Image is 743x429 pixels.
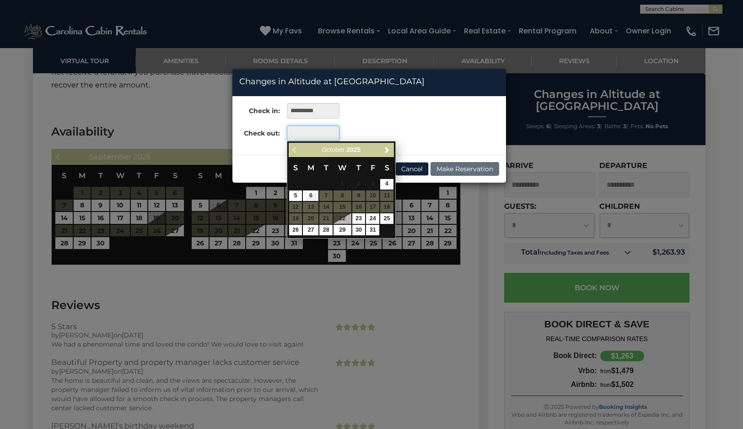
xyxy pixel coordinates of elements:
td: $288 [366,213,380,224]
a: 26 [289,225,302,235]
td: $210 [352,213,366,224]
a: 6 [303,190,318,201]
a: 4 [380,179,393,190]
td: $137 [333,224,351,236]
button: Make Reservation [431,162,499,176]
td: $145 [302,224,319,236]
span: 2025 [346,146,361,153]
span: Friday [371,163,375,172]
label: Check out: [232,125,280,138]
span: Saturday [385,163,389,172]
td: $130 [319,224,333,236]
h4: Changes in Altitude at [GEOGRAPHIC_DATA] [239,76,499,88]
a: 30 [352,225,366,235]
td: Checkout must be after start date [366,179,380,190]
td: $283 [380,213,394,224]
label: Check in: [232,103,280,115]
td: $193 [289,224,303,236]
td: $163 [302,190,319,201]
button: Cancel [395,162,429,176]
td: $161 [352,224,366,236]
span: Next [383,146,391,153]
span: Wednesday [338,163,346,172]
span: Tuesday [324,163,328,172]
a: 28 [319,225,333,235]
span: 1 [334,179,351,190]
td: $234 [380,179,394,190]
a: Next [382,144,393,156]
td: $167 [289,190,303,201]
a: 23 [352,213,366,224]
a: 31 [366,225,379,235]
span: Monday [307,163,314,172]
span: Thursday [356,163,361,172]
span: 3 [366,179,379,190]
a: 27 [303,225,318,235]
td: $231 [366,224,380,236]
td: Checkout must be after start date [352,179,366,190]
a: 25 [380,213,393,224]
span: Sunday [293,163,298,172]
span: 2 [352,179,366,190]
a: 29 [334,225,351,235]
a: 5 [289,190,302,201]
span: October [322,146,345,153]
td: Checkout must be after start date [333,179,351,190]
a: 24 [366,213,379,224]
